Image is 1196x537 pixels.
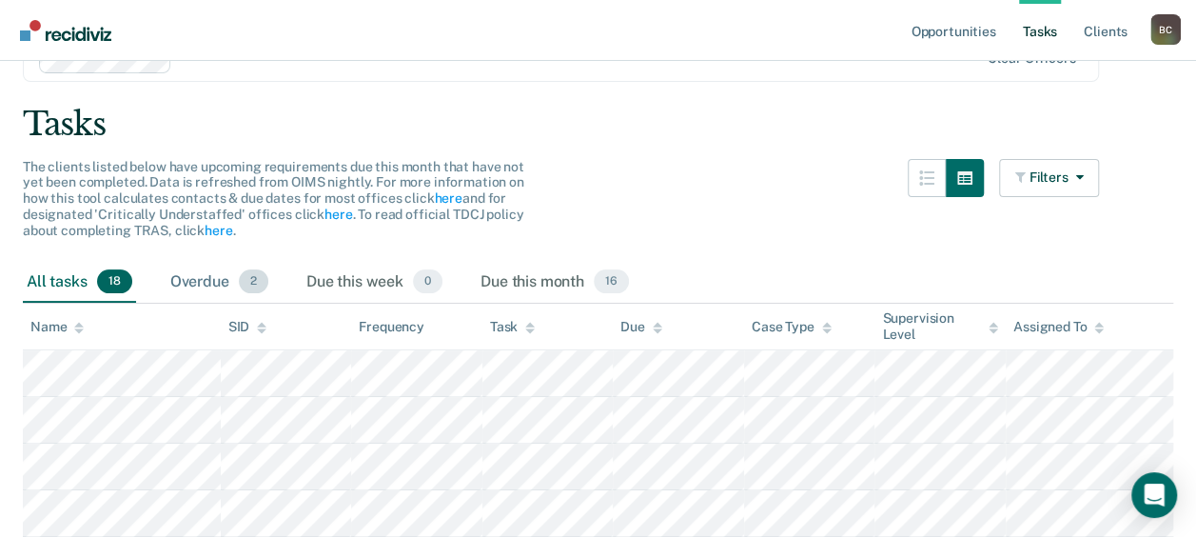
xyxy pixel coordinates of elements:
div: Frequency [359,319,424,335]
div: Name [30,319,84,335]
a: here [324,207,352,222]
button: Filters [999,159,1100,197]
span: 16 [594,269,629,294]
div: Due this month16 [477,262,633,304]
div: B C [1150,14,1181,45]
div: Case Type [752,319,832,335]
span: 0 [413,269,442,294]
div: Task [490,319,535,335]
div: Overdue2 [167,262,272,304]
span: 2 [239,269,268,294]
div: SID [228,319,267,335]
button: Profile dropdown button [1150,14,1181,45]
div: Tasks [23,105,1173,144]
div: Due [620,319,662,335]
div: Due this week0 [303,262,446,304]
div: All tasks18 [23,262,136,304]
a: here [205,223,232,238]
div: Open Intercom Messenger [1131,472,1177,518]
img: Recidiviz [20,20,111,41]
div: Supervision Level [882,310,998,343]
span: The clients listed below have upcoming requirements due this month that have not yet been complet... [23,159,524,238]
span: 18 [97,269,132,294]
a: here [434,190,461,206]
div: Assigned To [1013,319,1104,335]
